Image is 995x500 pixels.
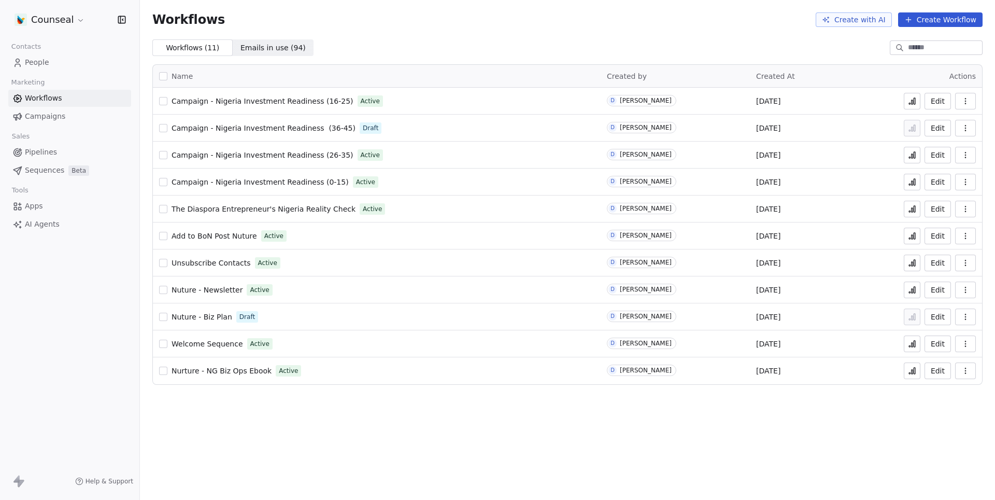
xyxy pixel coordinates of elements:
span: Nuture - Biz Plan [172,313,232,321]
a: Workflows [8,90,131,107]
a: Campaign - Nigeria Investment Readiness (0-15) [172,177,349,187]
span: Pipelines [25,147,57,158]
button: Edit [925,228,951,244]
button: Create with AI [816,12,892,27]
button: Edit [925,147,951,163]
span: The Diaspora Entrepreneur's Nigeria Reality Check [172,205,356,213]
span: Marketing [7,75,49,90]
span: Workflows [152,12,225,27]
span: Sequences [25,165,64,176]
div: [PERSON_NAME] [620,340,672,347]
span: Workflows [25,93,62,104]
div: [PERSON_NAME] [620,178,672,185]
div: D [610,285,615,294]
div: [PERSON_NAME] [620,367,672,374]
a: Campaign - Nigeria Investment Readiness (16-25) [172,96,353,106]
a: Apps [8,198,131,215]
span: Active [361,150,380,160]
span: [DATE] [756,204,780,214]
a: Edit [925,255,951,271]
a: Add to BoN Post Nuture [172,231,257,241]
div: D [610,150,615,159]
div: D [610,123,615,132]
button: Edit [925,363,951,379]
a: Nuture - Newsletter [172,285,243,295]
a: People [8,54,131,71]
span: [DATE] [756,150,780,160]
a: Campaign - Nigeria Investment Readiness (36-45) [172,123,356,133]
div: D [610,204,615,213]
span: Apps [25,201,43,212]
button: Counseal [12,11,87,29]
a: Edit [925,174,951,190]
div: D [610,231,615,240]
span: [DATE] [756,339,780,349]
span: [DATE] [756,177,780,187]
span: Emails in use ( 94 ) [240,43,306,53]
a: Campaign - Nigeria Investment Readiness (26-35) [172,150,353,160]
span: Active [250,285,269,295]
div: D [610,339,615,348]
span: Counseal [31,13,74,26]
div: [PERSON_NAME] [620,205,672,212]
div: [PERSON_NAME] [620,313,672,320]
a: AI Agents [8,216,131,233]
span: Campaign - Nigeria Investment Readiness (16-25) [172,97,353,105]
span: Contacts [7,39,46,54]
a: Edit [925,201,951,217]
span: Help & Support [86,477,133,485]
span: Nurture - NG Biz Ops Ebook [172,367,272,375]
span: Add to BoN Post Nuture [172,232,257,240]
a: The Diaspora Entrepreneur's Nigeria Reality Check [172,204,356,214]
button: Create Workflow [898,12,983,27]
span: [DATE] [756,231,780,241]
img: counseal-logo-icon.png [15,13,27,26]
span: Name [172,71,193,82]
div: D [610,96,615,105]
span: People [25,57,49,68]
span: Unsubscribe Contacts [172,259,251,267]
div: D [610,177,615,186]
div: [PERSON_NAME] [620,286,672,293]
div: [PERSON_NAME] [620,232,672,239]
span: Active [363,204,382,214]
span: Draft [363,123,378,133]
div: [PERSON_NAME] [620,151,672,158]
span: Active [258,258,277,268]
span: Welcome Sequence [172,340,243,348]
span: Campaign - Nigeria Investment Readiness (0-15) [172,178,349,186]
span: Campaigns [25,111,65,122]
div: D [610,258,615,267]
span: [DATE] [756,258,780,268]
div: D [610,366,615,374]
span: Created by [607,72,647,80]
span: Actions [949,72,976,80]
button: Edit [925,93,951,109]
button: Edit [925,120,951,136]
a: Pipelines [8,144,131,161]
span: [DATE] [756,96,780,106]
button: Edit [925,309,951,325]
span: [DATE] [756,123,780,133]
a: Welcome Sequence [172,339,243,349]
span: Active [264,231,283,241]
a: Edit [925,282,951,298]
a: Unsubscribe Contacts [172,258,251,268]
span: Campaign - Nigeria Investment Readiness (36-45) [172,124,356,132]
span: Tools [7,183,33,198]
span: [DATE] [756,285,780,295]
span: Sales [7,129,34,144]
span: Nuture - Newsletter [172,286,243,294]
div: [PERSON_NAME] [620,97,672,104]
a: Nurture - NG Biz Ops Ebook [172,366,272,376]
span: Campaign - Nigeria Investment Readiness (26-35) [172,151,353,159]
span: [DATE] [756,312,780,322]
button: Edit [925,336,951,352]
a: SequencesBeta [8,162,131,179]
span: Active [356,177,375,187]
div: D [610,312,615,321]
